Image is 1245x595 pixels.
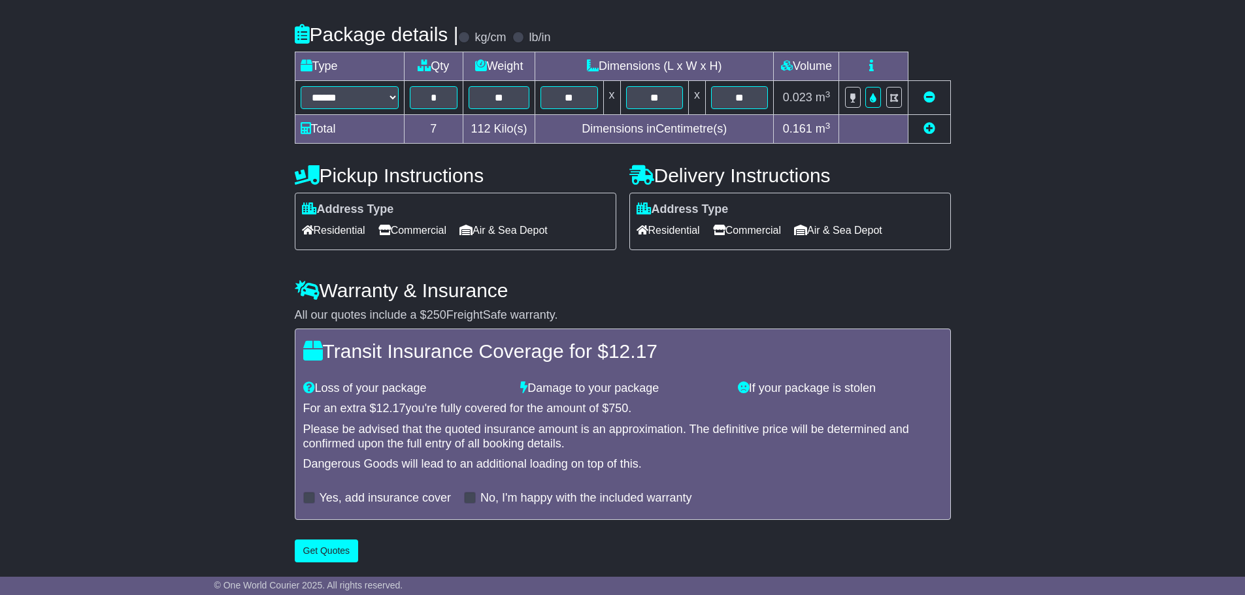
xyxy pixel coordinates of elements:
td: x [603,81,620,115]
h4: Pickup Instructions [295,165,616,186]
td: Dimensions in Centimetre(s) [535,115,774,144]
span: m [816,91,831,104]
a: Add new item [923,122,935,135]
td: Dimensions (L x W x H) [535,52,774,81]
span: Commercial [378,220,446,240]
div: Damage to your package [514,381,731,396]
span: 112 [471,122,491,135]
sup: 3 [825,121,831,131]
td: 7 [404,115,463,144]
div: For an extra $ you're fully covered for the amount of $ . [303,402,942,416]
span: Air & Sea Depot [794,220,882,240]
h4: Warranty & Insurance [295,280,951,301]
label: kg/cm [474,31,506,45]
td: x [688,81,705,115]
label: Address Type [302,202,394,217]
span: m [816,122,831,135]
label: Yes, add insurance cover [320,491,451,506]
span: 0.161 [783,122,812,135]
label: No, I'm happy with the included warranty [480,491,692,506]
span: 12.17 [376,402,406,415]
div: Dangerous Goods will lead to an additional loading on top of this. [303,457,942,472]
span: 12.17 [608,340,657,362]
td: Weight [463,52,535,81]
button: Get Quotes [295,539,359,562]
div: Loss of your package [297,381,514,396]
div: If your package is stolen [731,381,949,396]
span: Residential [637,220,700,240]
span: 0.023 [783,91,812,104]
td: Type [295,52,404,81]
span: 750 [608,402,628,415]
span: Air & Sea Depot [459,220,548,240]
td: Kilo(s) [463,115,535,144]
h4: Package details | [295,24,459,45]
td: Total [295,115,404,144]
span: Commercial [713,220,781,240]
a: Remove this item [923,91,935,104]
label: Address Type [637,202,729,217]
div: All our quotes include a $ FreightSafe warranty. [295,308,951,323]
div: Please be advised that the quoted insurance amount is an approximation. The definitive price will... [303,423,942,451]
h4: Delivery Instructions [629,165,951,186]
h4: Transit Insurance Coverage for $ [303,340,942,362]
span: 250 [427,308,446,321]
span: Residential [302,220,365,240]
span: © One World Courier 2025. All rights reserved. [214,580,403,590]
td: Qty [404,52,463,81]
sup: 3 [825,89,831,99]
td: Volume [774,52,839,81]
label: lb/in [529,31,550,45]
